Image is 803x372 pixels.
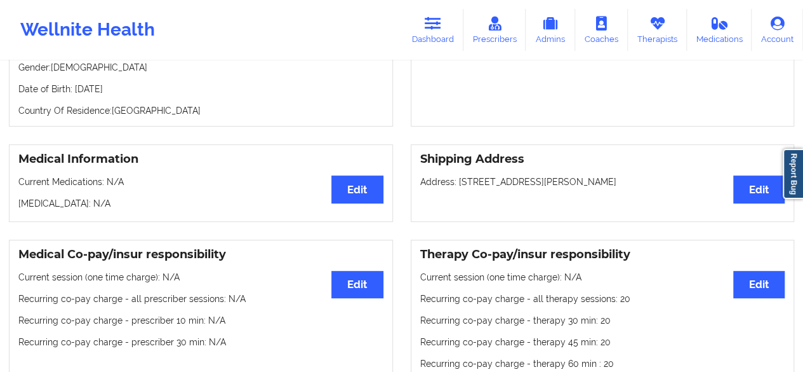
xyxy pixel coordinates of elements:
a: Prescribers [463,9,526,51]
button: Edit [331,271,383,298]
p: Date of Birth: [DATE] [18,83,383,95]
button: Edit [733,176,785,203]
p: Recurring co-pay charge - therapy 45 min : 20 [420,336,785,348]
a: Account [752,9,803,51]
a: Dashboard [402,9,463,51]
p: Recurring co-pay charge - prescriber 10 min : N/A [18,314,383,327]
h3: Medical Information [18,152,383,167]
p: Recurring co-pay charge - all prescriber sessions : N/A [18,293,383,305]
p: Current Medications: N/A [18,176,383,188]
p: Current session (one time charge): N/A [420,271,785,284]
a: Coaches [575,9,628,51]
h3: Therapy Co-pay/insur responsibility [420,247,785,262]
p: Country Of Residence: [GEOGRAPHIC_DATA] [18,104,383,117]
p: Recurring co-pay charge - therapy 30 min : 20 [420,314,785,327]
p: Recurring co-pay charge - all therapy sessions : 20 [420,293,785,305]
p: Gender: [DEMOGRAPHIC_DATA] [18,61,383,74]
a: Medications [687,9,752,51]
button: Edit [733,271,785,298]
a: Therapists [628,9,687,51]
p: Address: [STREET_ADDRESS][PERSON_NAME] [420,176,785,188]
p: Current session (one time charge): N/A [18,271,383,284]
button: Edit [331,176,383,203]
a: Admins [526,9,575,51]
p: Recurring co-pay charge - therapy 60 min : 20 [420,357,785,370]
p: [MEDICAL_DATA]: N/A [18,197,383,210]
h3: Shipping Address [420,152,785,167]
a: Report Bug [783,149,803,199]
h3: Medical Co-pay/insur responsibility [18,247,383,262]
p: Recurring co-pay charge - prescriber 30 min : N/A [18,336,383,348]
